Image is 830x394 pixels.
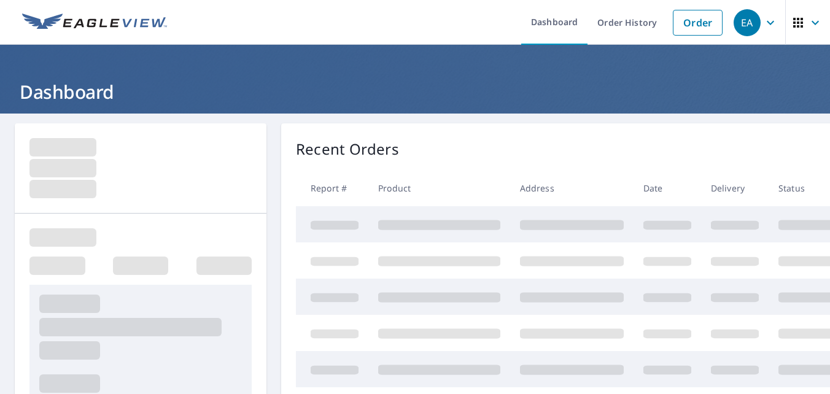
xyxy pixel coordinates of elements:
a: Order [673,10,723,36]
img: EV Logo [22,14,167,32]
th: Address [510,170,634,206]
th: Date [634,170,701,206]
h1: Dashboard [15,79,815,104]
th: Product [368,170,510,206]
th: Delivery [701,170,769,206]
div: EA [734,9,761,36]
p: Recent Orders [296,138,399,160]
th: Report # [296,170,368,206]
